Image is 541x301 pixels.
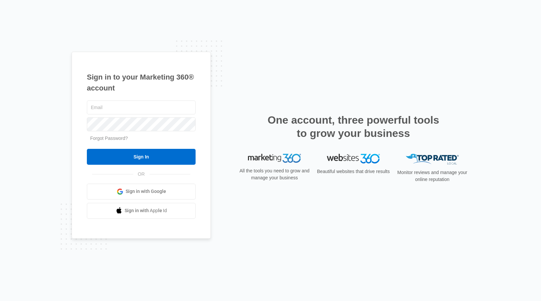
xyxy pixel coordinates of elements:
[395,169,469,183] p: Monitor reviews and manage your online reputation
[133,171,150,178] span: OR
[87,149,196,165] input: Sign In
[87,184,196,200] a: Sign in with Google
[125,207,167,214] span: Sign in with Apple Id
[316,168,391,175] p: Beautiful websites that drive results
[327,154,380,163] img: Websites 360
[266,113,441,140] h2: One account, three powerful tools to grow your business
[248,154,301,163] img: Marketing 360
[90,136,128,141] a: Forgot Password?
[87,100,196,114] input: Email
[87,203,196,219] a: Sign in with Apple Id
[126,188,166,195] span: Sign in with Google
[237,167,312,181] p: All the tools you need to grow and manage your business
[406,154,459,165] img: Top Rated Local
[87,72,196,93] h1: Sign in to your Marketing 360® account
